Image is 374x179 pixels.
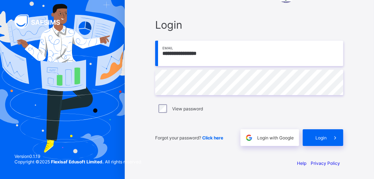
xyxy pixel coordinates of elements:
[257,135,294,141] span: Login with Google
[155,135,223,141] span: Forgot your password?
[311,160,340,166] a: Privacy Policy
[14,154,142,159] span: Version 0.1.19
[297,160,306,166] a: Help
[245,134,253,142] img: google.396cfc9801f0270233282035f929180a.svg
[202,135,223,141] a: Click here
[14,159,142,164] span: Copyright © 2025 All rights reserved.
[155,19,343,31] span: Login
[51,159,104,164] strong: Flexisaf Edusoft Limited.
[315,135,327,141] span: Login
[14,15,69,29] img: SAFSIMS Logo
[172,106,203,111] label: View password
